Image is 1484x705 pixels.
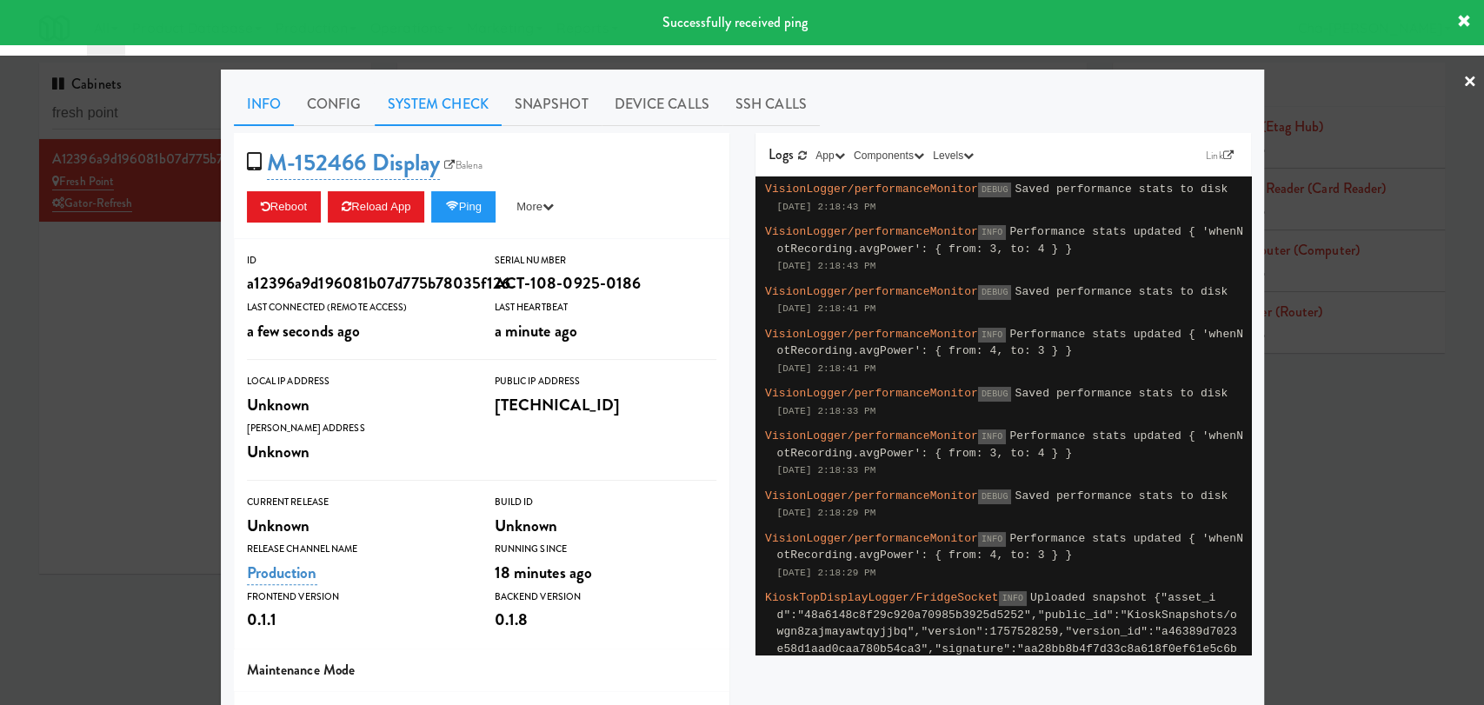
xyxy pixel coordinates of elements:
span: INFO [978,328,1006,343]
span: Saved performance stats to disk [1015,489,1228,502]
a: Link [1201,147,1238,164]
span: Logs [769,144,794,164]
span: VisionLogger/performanceMonitor [765,532,978,545]
span: [DATE] 2:18:41 PM [777,303,876,314]
span: VisionLogger/performanceMonitor [765,183,978,196]
div: ID [247,252,469,269]
span: VisionLogger/performanceMonitor [765,225,978,238]
div: a12396a9d196081b07d775b78035f126 [247,269,469,298]
div: Last Connected (Remote Access) [247,299,469,316]
a: M-152466 Display [267,146,441,180]
span: KioskTopDisplayLogger/FridgeSocket [765,591,999,604]
div: Backend Version [495,589,716,606]
div: Last Heartbeat [495,299,716,316]
span: [DATE] 2:18:43 PM [777,261,876,271]
a: SSH Calls [722,83,820,126]
a: Config [294,83,375,126]
span: [DATE] 2:18:29 PM [777,508,876,518]
div: 0.1.1 [247,605,469,635]
span: a few seconds ago [247,319,361,343]
span: Saved performance stats to disk [1015,285,1228,298]
a: Balena [440,156,487,174]
button: Ping [431,191,496,223]
a: Production [247,561,317,585]
span: [DATE] 2:18:33 PM [777,406,876,416]
span: [DATE] 2:18:29 PM [777,568,876,578]
span: VisionLogger/performanceMonitor [765,387,978,400]
span: Maintenance Mode [247,660,356,680]
span: Successfully received ping [662,12,809,32]
span: [DATE] 2:18:41 PM [777,363,876,374]
div: Unknown [495,511,716,541]
span: INFO [999,591,1027,606]
button: Reboot [247,191,322,223]
span: DEBUG [978,489,1012,504]
button: More [502,191,568,223]
div: Unknown [247,511,469,541]
div: Release Channel Name [247,541,469,558]
span: Performance stats updated { 'whenNotRecording.avgPower': { from: 4, to: 3 } } [777,532,1244,562]
div: Frontend Version [247,589,469,606]
span: Saved performance stats to disk [1015,183,1228,196]
a: × [1463,56,1477,110]
span: VisionLogger/performanceMonitor [765,328,978,341]
span: INFO [978,225,1006,240]
span: DEBUG [978,387,1012,402]
span: DEBUG [978,285,1012,300]
div: Unknown [247,390,469,420]
span: 18 minutes ago [495,561,592,584]
span: Performance stats updated { 'whenNotRecording.avgPower': { from: 3, to: 4 } } [777,225,1244,256]
button: App [811,147,849,164]
button: Reload App [328,191,424,223]
span: VisionLogger/performanceMonitor [765,489,978,502]
span: VisionLogger/performanceMonitor [765,285,978,298]
div: Local IP Address [247,373,469,390]
span: Performance stats updated { 'whenNotRecording.avgPower': { from: 4, to: 3 } } [777,328,1244,358]
div: [PERSON_NAME] Address [247,420,469,437]
div: Build Id [495,494,716,511]
div: Unknown [247,437,469,467]
span: DEBUG [978,183,1012,197]
div: ACT-108-0925-0186 [495,269,716,298]
div: Running Since [495,541,716,558]
button: Components [849,147,928,164]
button: Levels [928,147,978,164]
div: [TECHNICAL_ID] [495,390,716,420]
div: Public IP Address [495,373,716,390]
span: [DATE] 2:18:33 PM [777,465,876,476]
span: INFO [978,532,1006,547]
a: Snapshot [502,83,602,126]
div: Serial Number [495,252,716,269]
div: Current Release [247,494,469,511]
span: a minute ago [495,319,577,343]
div: 0.1.8 [495,605,716,635]
span: [DATE] 2:18:43 PM [777,202,876,212]
a: Device Calls [602,83,722,126]
span: Saved performance stats to disk [1015,387,1228,400]
a: Info [234,83,294,126]
span: INFO [978,429,1006,444]
a: System Check [375,83,502,126]
span: Performance stats updated { 'whenNotRecording.avgPower': { from: 3, to: 4 } } [777,429,1244,460]
span: VisionLogger/performanceMonitor [765,429,978,442]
